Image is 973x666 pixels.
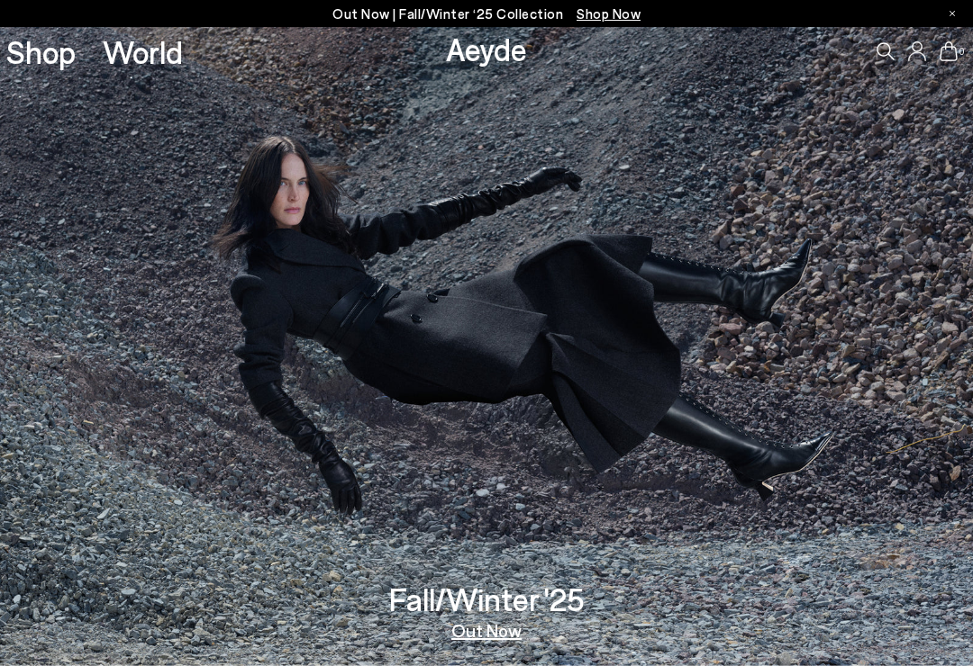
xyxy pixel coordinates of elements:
[389,583,585,615] h3: Fall/Winter '25
[6,36,76,67] a: Shop
[940,41,958,61] a: 0
[451,621,522,639] a: Out Now
[103,36,183,67] a: World
[332,3,641,25] p: Out Now | Fall/Winter ‘25 Collection
[577,5,641,22] span: Navigate to /collections/new-in
[446,30,527,67] a: Aeyde
[958,47,967,57] span: 0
